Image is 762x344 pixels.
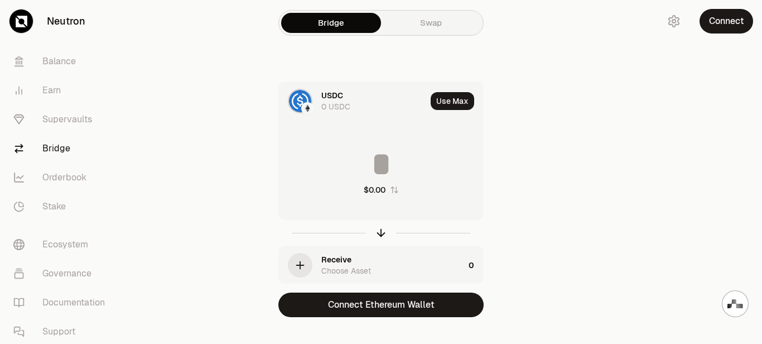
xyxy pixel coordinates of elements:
[4,47,120,76] a: Balance
[4,192,120,221] a: Stake
[4,288,120,317] a: Documentation
[4,259,120,288] a: Governance
[321,265,371,276] div: Choose Asset
[281,13,381,33] a: Bridge
[700,9,753,34] button: Connect
[289,90,311,112] img: USDC Logo
[321,254,351,265] div: Receive
[727,299,743,308] img: svg+xml,%3Csvg%20xmlns%3D%22http%3A%2F%2Fwww.w3.org%2F2000%2Fsvg%22%20width%3D%2228%22%20height%3...
[4,105,120,134] a: Supervaults
[279,82,426,120] div: USDC LogoEthereum LogoUSDC0 USDC
[431,92,474,110] button: Use Max
[302,103,312,113] img: Ethereum Logo
[364,184,385,195] div: $0.00
[4,163,120,192] a: Orderbook
[321,101,350,112] div: 0 USDC
[4,76,120,105] a: Earn
[4,134,120,163] a: Bridge
[364,184,399,195] button: $0.00
[279,246,483,284] button: ReceiveChoose Asset0
[279,246,464,284] div: ReceiveChoose Asset
[321,90,343,101] div: USDC
[469,246,483,284] div: 0
[278,293,484,317] button: Connect Ethereum Wallet
[381,13,481,33] a: Swap
[4,230,120,259] a: Ecosystem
